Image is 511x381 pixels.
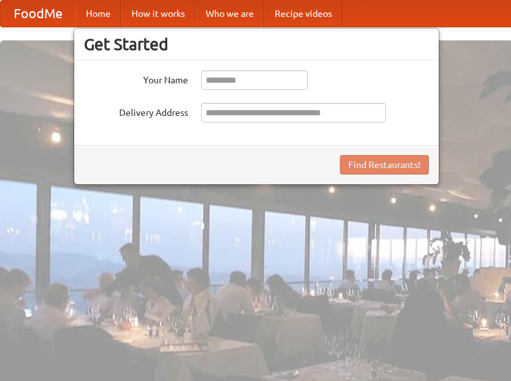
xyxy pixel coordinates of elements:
[195,1,264,27] a: Who we are
[84,103,188,119] label: Delivery Address
[84,70,188,87] label: Your Name
[121,1,195,27] a: How it works
[264,1,342,27] a: Recipe videos
[340,155,429,175] button: Find Restaurants!
[76,1,121,27] a: Home
[1,1,76,27] a: FoodMe
[84,35,429,54] h3: Get Started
